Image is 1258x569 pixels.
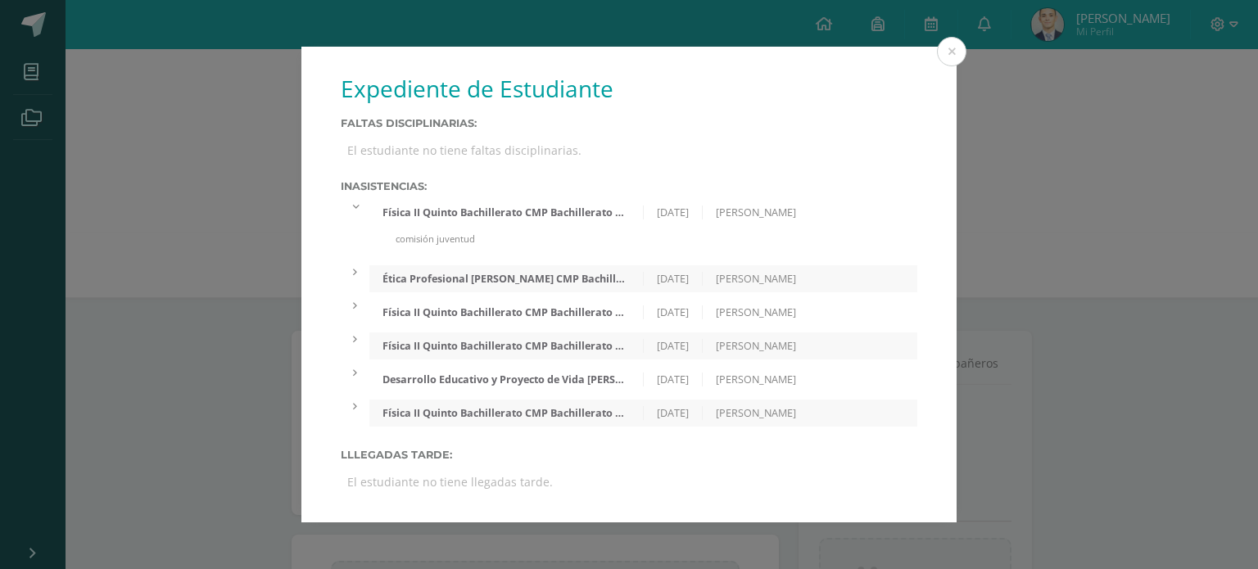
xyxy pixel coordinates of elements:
[703,406,809,420] div: [PERSON_NAME]
[341,73,917,104] h1: Expediente de Estudiante
[369,233,917,259] div: comisión juventud
[703,373,809,386] div: [PERSON_NAME]
[369,339,643,353] div: Física II Quinto Bachillerato CMP Bachillerato en CCLL con Orientación en Computación 'D'
[341,117,917,129] label: Faltas Disciplinarias:
[644,406,703,420] div: [DATE]
[341,449,917,461] label: Lllegadas tarde:
[703,205,809,219] div: [PERSON_NAME]
[341,467,917,496] div: El estudiante no tiene llegadas tarde.
[644,305,703,319] div: [DATE]
[703,305,809,319] div: [PERSON_NAME]
[341,180,917,192] label: Inasistencias:
[937,37,966,66] button: Close (Esc)
[703,272,809,286] div: [PERSON_NAME]
[644,272,703,286] div: [DATE]
[341,136,917,165] div: El estudiante no tiene faltas disciplinarias.
[644,339,703,353] div: [DATE]
[703,339,809,353] div: [PERSON_NAME]
[644,205,703,219] div: [DATE]
[369,205,643,219] div: Física II Quinto Bachillerato CMP Bachillerato en CCLL con Orientación en Computación 'D'
[369,272,643,286] div: Ética Profesional [PERSON_NAME] CMP Bachillerato en CCLL con Orientación en Computación 'D'
[369,305,643,319] div: Física II Quinto Bachillerato CMP Bachillerato en CCLL con Orientación en Computación 'D'
[644,373,703,386] div: [DATE]
[369,373,643,386] div: Desarrollo Educativo y Proyecto de Vida [PERSON_NAME] CMP Bachillerato en CCLL con Orientación en...
[369,406,643,420] div: Física II Quinto Bachillerato CMP Bachillerato en CCLL con Orientación en Computación 'D'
